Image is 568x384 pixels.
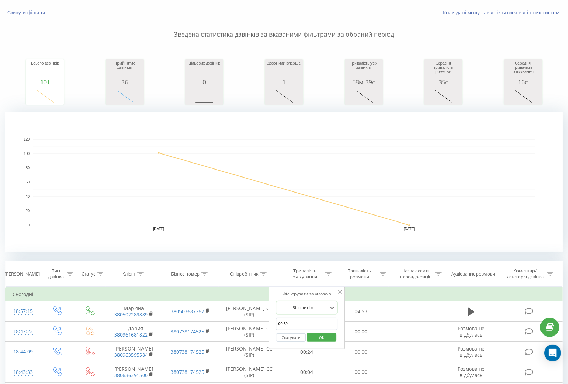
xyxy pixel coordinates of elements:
[26,209,30,213] text: 20
[267,78,301,85] div: 1
[334,322,388,342] td: 00:00
[24,137,30,141] text: 120
[153,227,164,231] text: [DATE]
[267,61,301,78] div: Дзвонили вперше
[276,333,306,342] button: Скасувати
[24,152,30,156] text: 100
[187,85,222,106] svg: A chart.
[114,311,148,318] a: 380502289889
[171,348,204,355] a: 380738174525
[13,304,33,318] div: 18:57:15
[279,342,334,362] td: 00:24
[5,16,563,39] p: Зведена статистика дзвінків за вказаними фільтрами за обраний період
[82,271,95,277] div: Статус
[46,268,65,280] div: Тип дзвінка
[346,85,381,106] svg: A chart.
[13,345,33,359] div: 18:44:09
[106,301,162,322] td: Мар'яна
[114,331,148,338] a: 380961681822
[107,78,142,85] div: 36
[506,78,540,85] div: 16с
[171,308,204,315] a: 380503687267
[106,342,162,362] td: [PERSON_NAME]
[505,268,545,280] div: Коментар/категорія дзвінка
[443,9,563,16] a: Коли дані можуть відрізнятися вiд інших систем
[506,85,540,106] svg: A chart.
[218,342,279,362] td: [PERSON_NAME] CC (SIP)
[458,345,485,358] span: Розмова не відбулась
[279,362,334,382] td: 00:04
[122,271,136,277] div: Клієнт
[28,61,62,78] div: Всього дзвінків
[28,85,62,106] svg: A chart.
[396,268,433,280] div: Назва схеми переадресації
[107,61,142,78] div: Прийнятих дзвінків
[426,85,461,106] svg: A chart.
[307,333,336,342] button: OK
[13,366,33,379] div: 18:43:33
[187,61,222,78] div: Цільових дзвінків
[458,325,485,338] span: Розмова не відбулась
[230,271,259,277] div: Співробітник
[171,271,200,277] div: Бізнес номер
[107,85,142,106] svg: A chart.
[451,271,495,277] div: Аудіозапис розмови
[286,268,324,280] div: Тривалість очікування
[506,61,540,78] div: Середня тривалість очікування
[458,366,485,378] span: Розмова не відбулась
[341,268,378,280] div: Тривалість розмови
[276,318,338,330] input: 00:00
[544,345,561,361] div: Open Intercom Messenger
[26,180,30,184] text: 60
[28,223,30,227] text: 0
[171,369,204,375] a: 380738174525
[276,291,338,298] div: Фільтрувати за умовою
[5,9,48,16] button: Скинути фільтри
[334,342,388,362] td: 00:00
[218,322,279,342] td: [PERSON_NAME] CC (SIP)
[5,271,40,277] div: [PERSON_NAME]
[187,78,222,85] div: 0
[106,322,162,342] td: _ Дария
[5,112,563,252] svg: A chart.
[346,78,381,85] div: 58м 39с
[312,332,331,343] span: OK
[218,301,279,322] td: [PERSON_NAME] CC (SIP)
[28,78,62,85] div: 101
[426,78,461,85] div: 35с
[267,85,301,106] svg: A chart.
[426,61,461,78] div: Середня тривалість розмови
[26,195,30,198] text: 40
[404,227,415,231] text: [DATE]
[6,287,563,301] td: Сьогодні
[171,328,204,335] a: 380738174525
[334,301,388,322] td: 04:53
[218,362,279,382] td: [PERSON_NAME] CC (SIP)
[26,166,30,170] text: 80
[106,362,162,382] td: [PERSON_NAME]
[13,325,33,338] div: 18:47:23
[334,362,388,382] td: 00:00
[346,61,381,78] div: Тривалість усіх дзвінків
[114,352,148,358] a: 380963595584
[114,372,148,378] a: 380636391500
